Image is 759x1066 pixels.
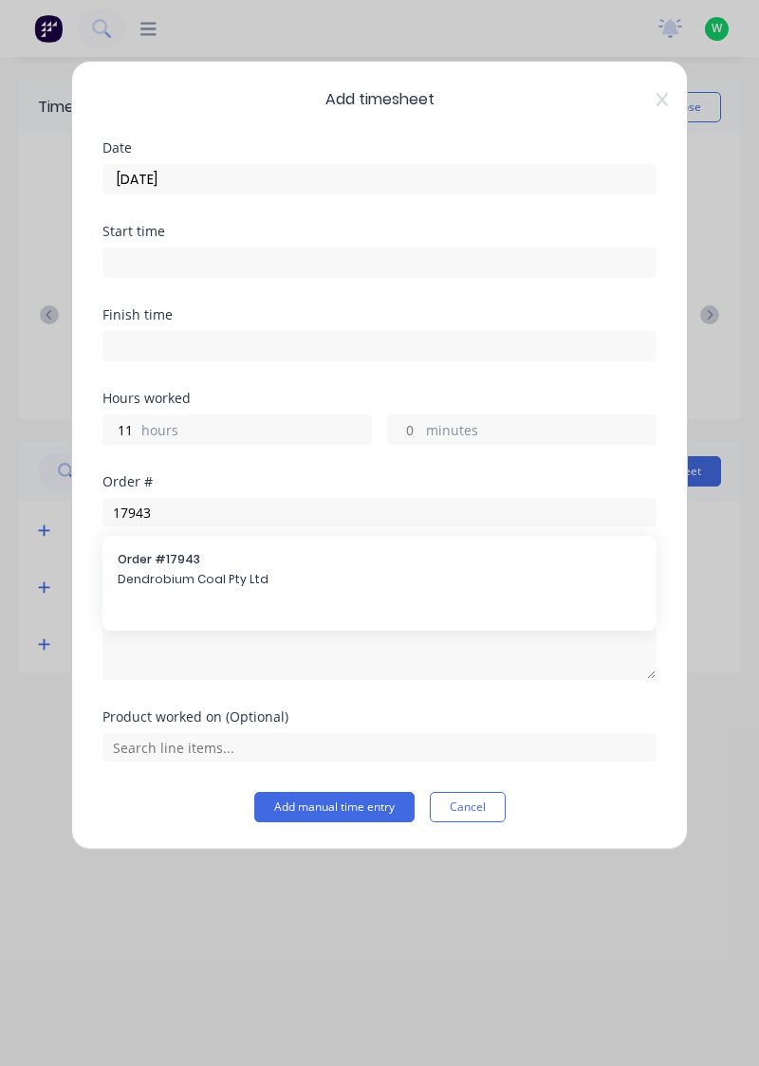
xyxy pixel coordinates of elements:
input: 0 [388,415,421,444]
span: Dendrobium Coal Pty Ltd [118,571,641,588]
div: Date [102,141,657,155]
div: Product worked on (Optional) [102,710,657,724]
input: Search line items... [102,733,657,762]
div: Start time [102,225,657,238]
label: minutes [426,420,656,444]
button: Cancel [430,792,506,822]
label: hours [141,420,371,444]
span: Add timesheet [102,88,657,111]
span: Order # 17943 [118,551,641,568]
div: Order # [102,475,657,488]
input: Search order number... [102,498,657,526]
button: Add manual time entry [254,792,415,822]
div: Finish time [102,308,657,322]
div: Hours worked [102,392,657,405]
input: 0 [103,415,137,444]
